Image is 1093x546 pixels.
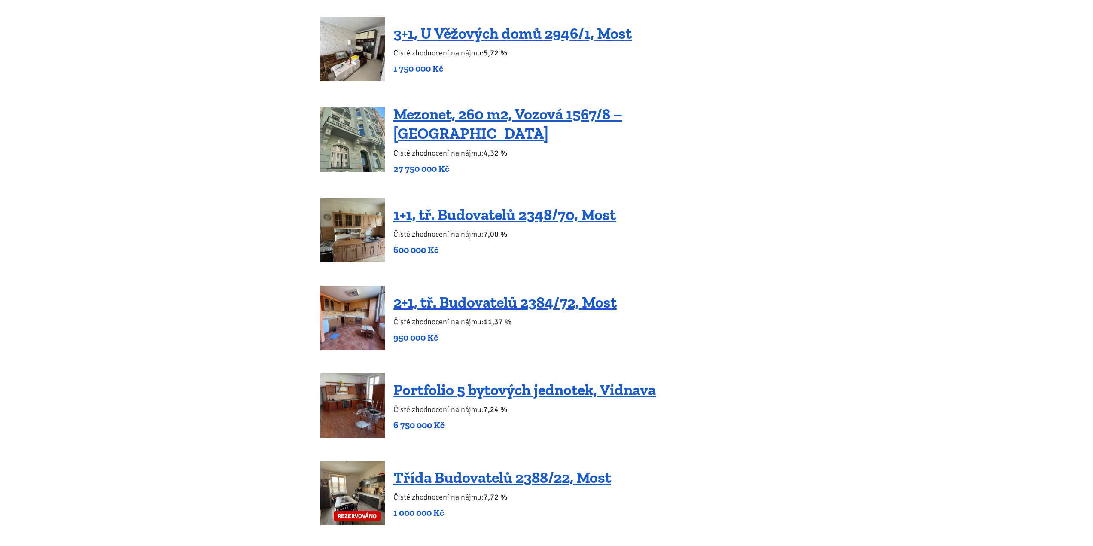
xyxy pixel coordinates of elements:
a: Třída Budovatelů 2388/22, Most [393,468,611,487]
p: Čisté zhodnocení na nájmu: [393,47,632,59]
p: 950 000 Kč [393,332,617,344]
a: 3+1, U Věžových domů 2946/1, Most [393,24,632,43]
b: 11,37 % [484,317,511,326]
p: 600 000 Kč [393,244,616,256]
a: REZERVOVÁNO [320,461,385,525]
a: Portfolio 5 bytových jednotek, Vidnava [393,381,656,399]
p: Čisté zhodnocení na nájmu: [393,228,616,240]
p: 1 750 000 Kč [393,63,632,75]
a: 1+1, tř. Budovatelů 2348/70, Most [393,205,616,224]
span: REZERVOVÁNO [334,511,381,521]
b: 7,72 % [484,492,507,502]
p: 1 000 000 Kč [393,507,611,519]
p: Čisté zhodnocení na nájmu: [393,316,617,328]
p: Čisté zhodnocení na nájmu: [393,491,611,503]
p: Čisté zhodnocení na nájmu: [393,403,656,415]
p: Čisté zhodnocení na nájmu: [393,147,773,159]
b: 7,24 % [484,405,507,414]
p: 27 750 000 Kč [393,163,773,175]
b: 5,72 % [484,48,507,58]
a: 2+1, tř. Budovatelů 2384/72, Most [393,293,617,311]
b: 7,00 % [484,229,507,239]
p: 6 750 000 Kč [393,419,656,431]
a: Mezonet, 260 m2, Vozová 1567/8 – [GEOGRAPHIC_DATA] [393,105,622,143]
b: 4,32 % [484,148,507,158]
